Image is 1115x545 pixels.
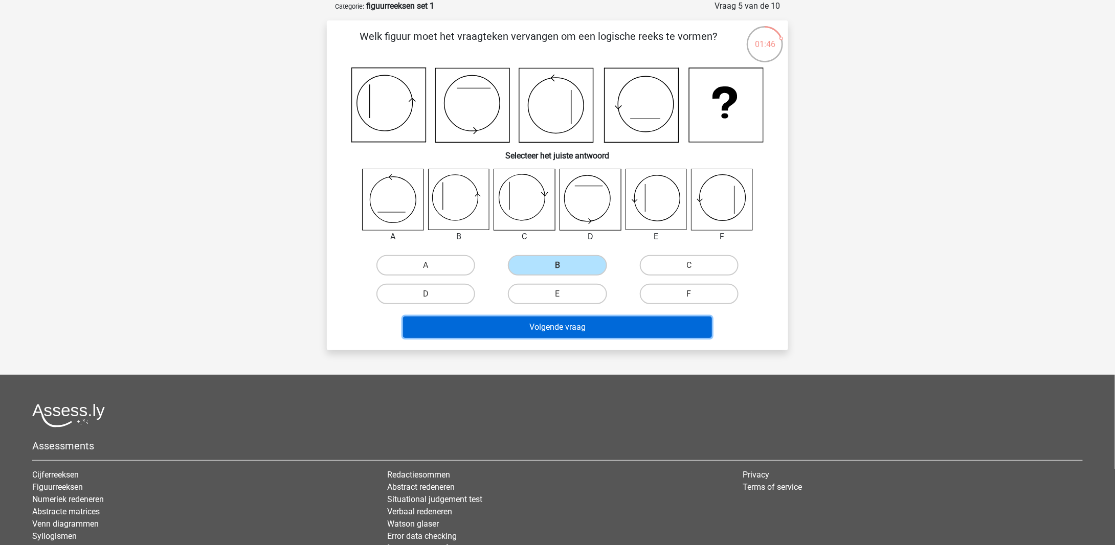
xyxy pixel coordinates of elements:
[32,507,100,516] a: Abstracte matrices
[343,29,733,59] p: Welk figuur moet het vraagteken vervangen om een logische reeks te vormen?
[420,231,498,243] div: B
[746,25,784,51] div: 01:46
[32,403,105,427] img: Assessly logo
[32,494,104,504] a: Numeriek redeneren
[366,1,434,11] strong: figuurreeksen set 1
[743,470,769,480] a: Privacy
[354,231,432,243] div: A
[508,255,607,276] label: B
[376,284,475,304] label: D
[618,231,695,243] div: E
[683,231,761,243] div: F
[388,470,451,480] a: Redactiesommen
[388,507,453,516] a: Verbaal redeneren
[743,482,802,492] a: Terms of service
[486,231,563,243] div: C
[32,440,1083,452] h5: Assessments
[640,284,739,304] label: F
[388,531,457,541] a: Error data checking
[640,255,739,276] label: C
[335,3,364,10] small: Categorie:
[32,531,77,541] a: Syllogismen
[32,519,99,529] a: Venn diagrammen
[508,284,607,304] label: E
[388,482,455,492] a: Abstract redeneren
[32,482,83,492] a: Figuurreeksen
[32,470,79,480] a: Cijferreeksen
[376,255,475,276] label: A
[552,231,629,243] div: D
[343,143,772,161] h6: Selecteer het juiste antwoord
[403,316,712,338] button: Volgende vraag
[388,494,483,504] a: Situational judgement test
[388,519,439,529] a: Watson glaser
